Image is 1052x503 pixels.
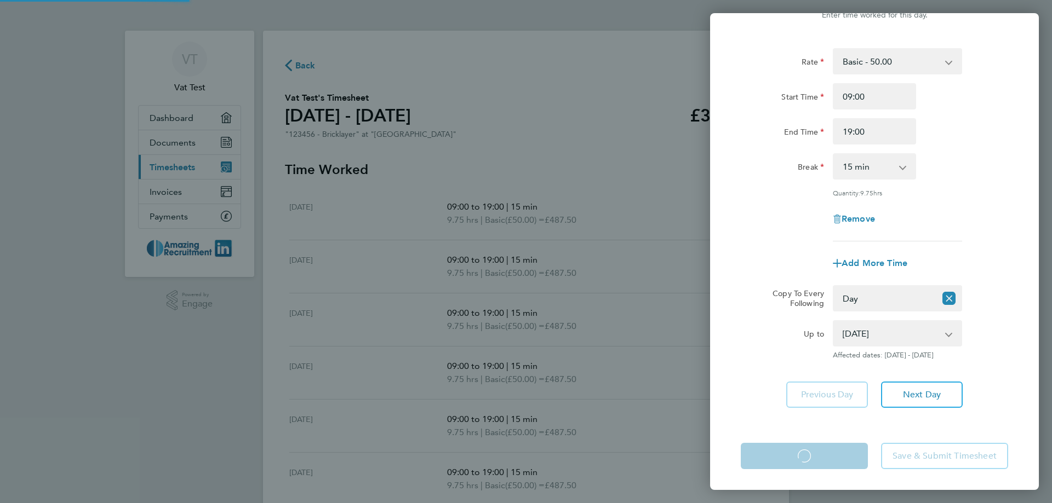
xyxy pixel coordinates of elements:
[802,57,824,70] label: Rate
[860,188,873,197] span: 9.75
[833,188,962,197] div: Quantity: hrs
[842,258,907,268] span: Add More Time
[842,213,875,224] span: Remove
[710,9,1039,22] div: Enter time worked for this day.
[764,288,824,308] label: Copy To Every Following
[833,118,916,144] input: E.g. 18:00
[903,389,941,400] span: Next Day
[798,162,824,175] label: Break
[833,215,875,223] button: Remove
[833,83,916,109] input: E.g. 08:00
[942,286,956,310] button: Reset selection
[881,381,963,408] button: Next Day
[784,127,824,140] label: End Time
[781,92,824,105] label: Start Time
[833,351,962,360] span: Affected dates: [DATE] - [DATE]
[804,329,824,342] label: Up to
[833,259,907,268] button: Add More Time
